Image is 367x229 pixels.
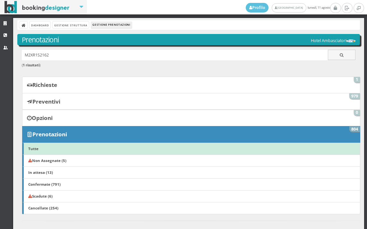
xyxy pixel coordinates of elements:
a: Gestione Struttura [53,21,89,28]
b: Opzioni [32,114,53,122]
a: In attesa (13) [22,166,360,179]
span: lunedì, 11 agosto [246,3,330,13]
h5: Hotel Ambasciatori [311,38,355,43]
b: Cancellate (254) [28,205,58,210]
b: Preventivi [32,98,60,105]
h6: ( ) [22,63,356,67]
span: 0 [354,110,360,116]
a: Dashboard [30,21,50,28]
b: Tutte [28,146,38,151]
a: Confermate (791) [22,178,360,191]
a: Preventivi 979 [22,93,360,110]
a: [GEOGRAPHIC_DATA] [272,3,306,13]
a: Opzioni 0 [22,110,360,126]
span: 1 [354,77,360,83]
b: Confermate (791) [28,182,61,187]
a: Prenotazioni 804 [22,126,360,143]
b: 1 risultati [23,63,39,67]
a: Cancellate (254) [22,202,360,214]
a: Tutte [22,143,360,155]
a: Profilo [246,3,269,13]
a: Non Assegnate (5) [22,155,360,167]
b: Scadute (6) [28,193,53,199]
span: 804 [349,126,360,132]
a: Richieste 1 [22,77,360,93]
span: 979 [349,93,360,99]
img: BookingDesigner.com [4,1,70,13]
b: Prenotazioni [32,131,67,138]
b: Non Assegnate (5) [28,158,66,163]
b: Richieste [32,81,57,89]
b: In attesa (13) [28,170,53,175]
a: Scadute (6) [22,190,360,202]
img: 29cdc84380f711ecb0a10a069e529790.png [346,39,355,42]
h3: Prenotazioni [22,36,356,44]
input: Ricerca cliente - (inserisci il codice, il nome, il cognome, il numero di telefono o la mail) [22,50,328,60]
li: Gestione Prenotazioni [91,21,132,29]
